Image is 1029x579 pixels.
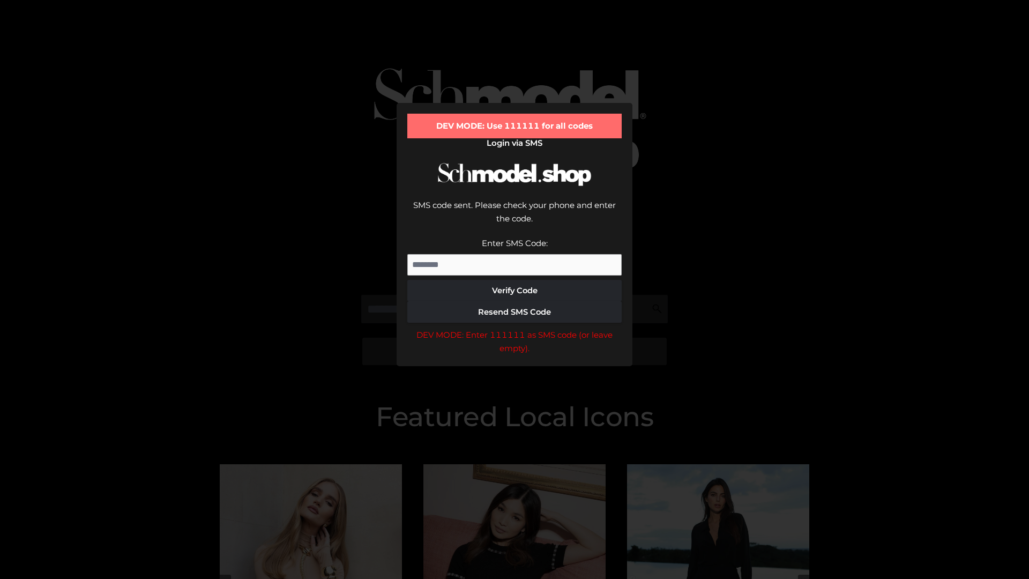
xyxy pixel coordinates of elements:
[407,301,622,323] button: Resend SMS Code
[407,328,622,355] div: DEV MODE: Enter 111111 as SMS code (or leave empty).
[407,138,622,148] h2: Login via SMS
[434,153,595,196] img: Schmodel Logo
[407,280,622,301] button: Verify Code
[407,198,622,236] div: SMS code sent. Please check your phone and enter the code.
[407,114,622,138] div: DEV MODE: Use 111111 for all codes
[482,238,548,248] label: Enter SMS Code:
